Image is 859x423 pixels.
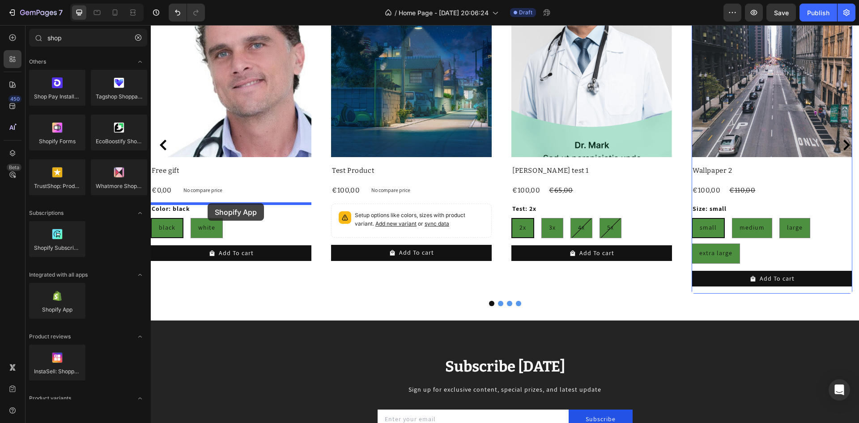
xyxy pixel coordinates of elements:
[395,8,397,17] span: /
[29,209,64,217] span: Subscriptions
[829,379,850,401] div: Open Intercom Messenger
[9,95,21,103] div: 450
[7,164,21,171] div: Beta
[29,394,71,402] span: Product variants
[799,4,837,21] button: Publish
[151,25,859,423] iframe: To enrich screen reader interactions, please activate Accessibility in Grammarly extension settings
[133,329,147,344] span: Toggle open
[766,4,796,21] button: Save
[29,333,71,341] span: Product reviews
[774,9,789,17] span: Save
[133,391,147,406] span: Toggle open
[29,58,46,66] span: Others
[59,7,63,18] p: 7
[519,9,532,17] span: Draft
[169,4,205,21] div: Undo/Redo
[399,8,489,17] span: Home Page - [DATE] 20:06:24
[4,4,67,21] button: 7
[133,55,147,69] span: Toggle open
[29,29,147,47] input: Search Shopify Apps
[807,8,829,17] div: Publish
[29,271,88,279] span: Integrated with all apps
[133,268,147,282] span: Toggle open
[133,206,147,220] span: Toggle open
